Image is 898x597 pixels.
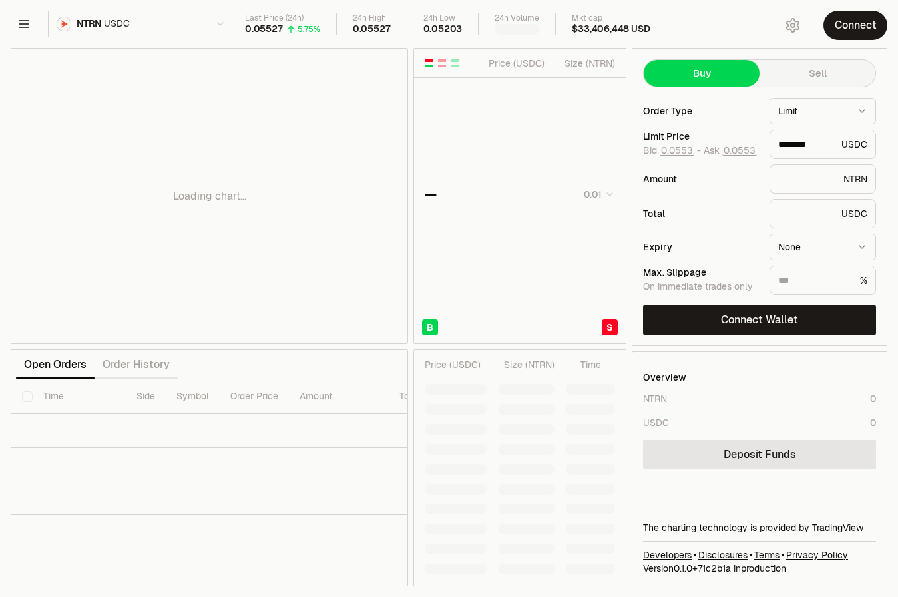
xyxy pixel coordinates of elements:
span: 71c2b1a0ae38494e7927028123cd7e4b87395b9e [698,562,731,574]
div: 5.75% [298,24,320,35]
th: Order Price [220,379,289,414]
div: Last Price (24h) [245,13,320,23]
span: Bid - [643,145,701,157]
div: Size ( NTRN ) [498,358,555,371]
div: — [425,185,437,204]
button: Buy [644,60,760,87]
div: 0.05527 [245,23,283,35]
button: Select all [22,391,33,402]
button: Sell [760,60,875,87]
div: Amount [643,174,759,184]
div: Order Type [643,106,759,116]
div: Price ( USDC ) [485,57,545,70]
th: Symbol [166,379,220,414]
div: 0 [870,392,876,405]
a: Privacy Policy [786,548,848,562]
th: Amount [289,379,389,414]
button: Limit [770,98,876,124]
a: TradingView [812,522,863,534]
div: $33,406,448 USD [572,23,650,35]
div: Mkt cap [572,13,650,23]
a: Disclosures [698,548,748,562]
a: Developers [643,548,692,562]
span: B [427,321,433,334]
div: USDC [643,416,669,429]
div: 0 [870,416,876,429]
div: 24h Volume [495,13,539,23]
button: None [770,234,876,260]
button: Show Buy Orders Only [450,58,461,69]
th: Time [33,379,126,414]
button: Show Sell Orders Only [437,58,447,69]
div: 0.05203 [423,23,463,35]
div: Size ( NTRN ) [556,57,615,70]
div: % [770,266,876,295]
div: Time [566,358,601,371]
div: 24h High [353,13,391,23]
div: Price ( USDC ) [425,358,487,371]
div: USDC [770,130,876,159]
div: Max. Slippage [643,268,759,277]
button: Connect Wallet [643,305,876,335]
a: Deposit Funds [643,440,876,469]
button: Order History [95,351,178,378]
span: S [606,321,613,334]
span: Ask [704,145,757,157]
div: Expiry [643,242,759,252]
div: Version 0.1.0 + in production [643,562,876,575]
th: Side [126,379,166,414]
div: NTRN [643,392,667,405]
span: NTRN [77,18,101,30]
button: 0.0553 [660,145,694,156]
div: USDC [770,199,876,228]
button: 0.0553 [722,145,757,156]
th: Total [389,379,489,414]
p: Loading chart... [173,188,246,204]
div: 0.05527 [353,23,391,35]
span: USDC [104,18,129,30]
div: Limit Price [643,132,759,141]
button: 0.01 [580,186,615,202]
div: Overview [643,371,686,384]
div: Total [643,209,759,218]
button: Show Buy and Sell Orders [423,58,434,69]
img: NTRN Logo [57,17,71,31]
div: On immediate trades only [643,281,759,293]
div: 24h Low [423,13,463,23]
button: Open Orders [16,351,95,378]
div: NTRN [770,164,876,194]
a: Terms [754,548,780,562]
div: The charting technology is provided by [643,521,876,534]
button: Connect [823,11,887,40]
